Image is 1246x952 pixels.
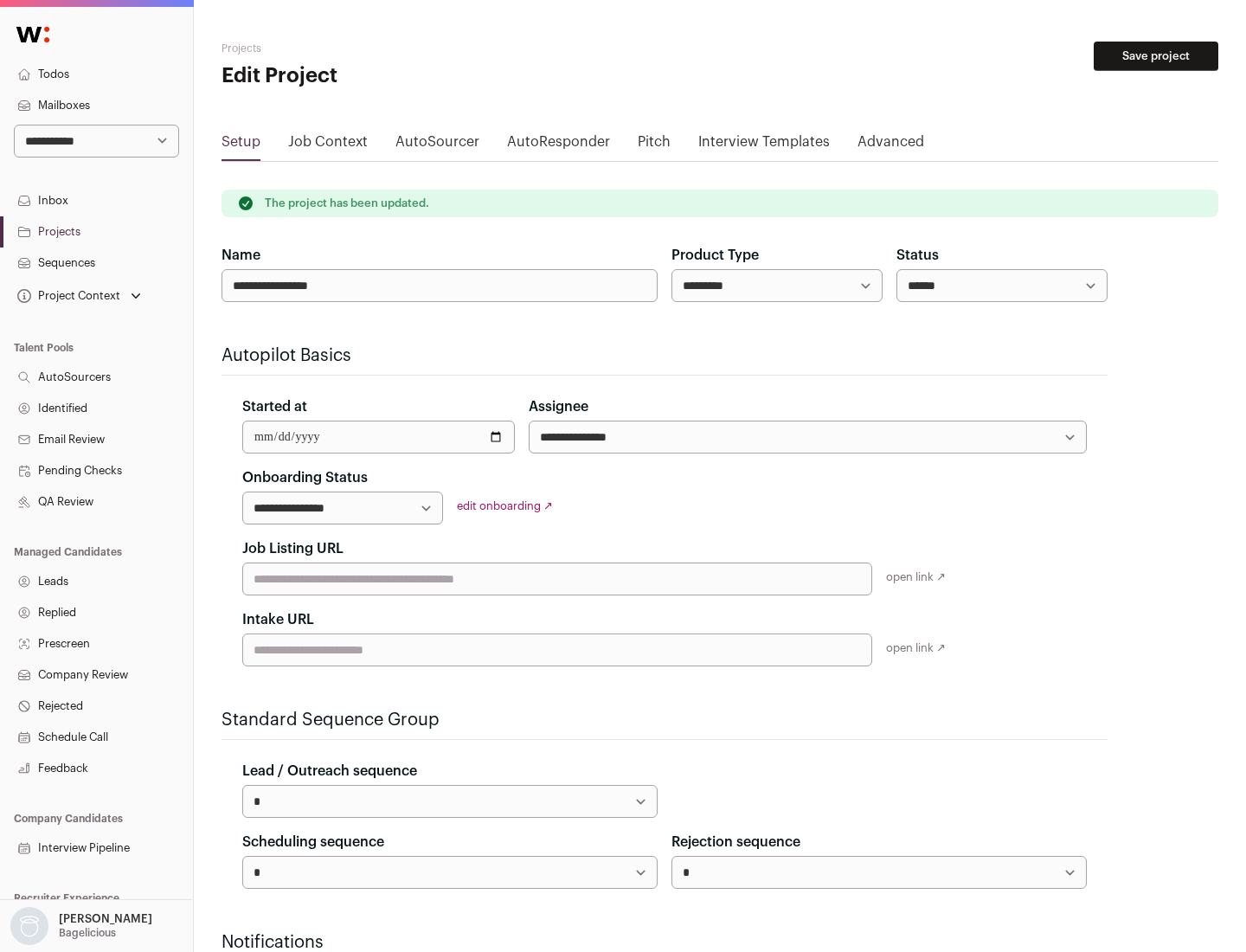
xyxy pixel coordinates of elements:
p: [PERSON_NAME] [59,912,152,926]
label: Onboarding Status [242,467,368,488]
a: Pitch [638,132,671,159]
a: Advanced [857,132,924,159]
label: Name [222,245,260,266]
a: edit onboarding ↗ [457,500,553,511]
label: Intake URL [242,609,314,630]
label: Job Listing URL [242,538,344,559]
label: Lead / Outreach sequence [242,761,417,782]
button: Open dropdown [7,907,156,945]
h2: Projects [222,42,554,55]
label: Product Type [671,245,759,266]
label: Scheduling sequence [242,832,384,852]
label: Status [896,245,939,266]
label: Assignee [529,396,588,417]
label: Rejection sequence [671,832,800,852]
a: AutoSourcer [395,132,479,159]
p: Bagelicious [59,926,116,940]
img: Wellfound [7,17,59,52]
a: Interview Templates [698,132,830,159]
p: The project has been updated. [265,196,429,210]
a: Setup [222,132,260,159]
h2: Standard Sequence Group [222,708,1108,732]
button: Open dropdown [14,284,145,308]
div: Project Context [14,289,120,303]
label: Started at [242,396,307,417]
h1: Edit Project [222,62,554,90]
a: AutoResponder [507,132,610,159]
h2: Autopilot Basics [222,344,1108,368]
button: Save project [1094,42,1218,71]
a: Job Context [288,132,368,159]
img: nopic.png [10,907,48,945]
